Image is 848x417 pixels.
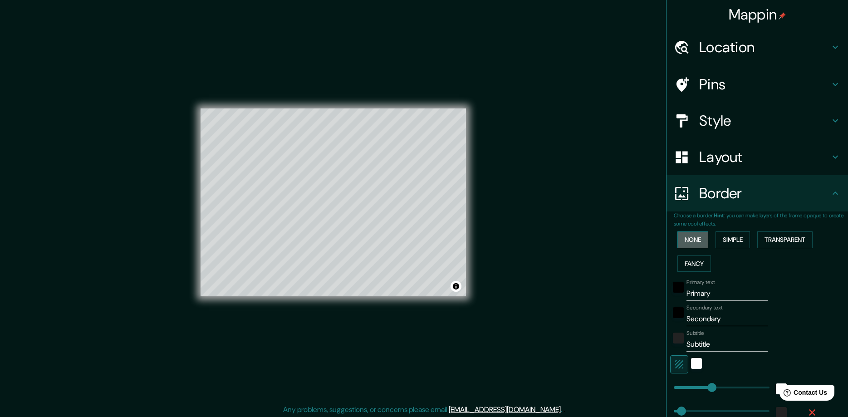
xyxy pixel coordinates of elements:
div: Location [667,29,848,65]
div: Pins [667,66,848,103]
h4: Pins [699,75,830,93]
h4: Mappin [729,5,786,24]
iframe: Help widget launcher [767,382,838,407]
h4: Layout [699,148,830,166]
button: Simple [716,231,750,248]
label: Primary text [686,279,715,286]
label: Secondary text [686,304,723,312]
button: Fancy [677,255,711,272]
h4: Style [699,112,830,130]
div: . [562,404,564,415]
button: Transparent [757,231,813,248]
button: black [673,307,684,318]
button: black [673,282,684,293]
img: pin-icon.png [779,12,786,20]
button: None [677,231,708,248]
div: Border [667,175,848,211]
p: Any problems, suggestions, or concerns please email . [283,404,562,415]
b: Hint [714,212,724,219]
div: . [564,404,565,415]
a: [EMAIL_ADDRESS][DOMAIN_NAME] [449,405,561,414]
h4: Border [699,184,830,202]
div: Layout [667,139,848,175]
button: white [691,358,702,369]
button: color-222222 [673,333,684,343]
div: Style [667,103,848,139]
label: Subtitle [686,329,704,337]
p: Choose a border. : you can make layers of the frame opaque to create some cool effects. [674,211,848,228]
h4: Location [699,38,830,56]
button: Toggle attribution [451,281,461,292]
